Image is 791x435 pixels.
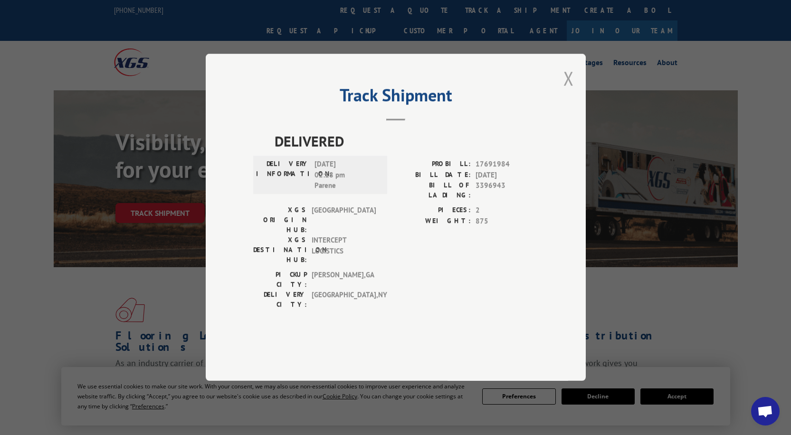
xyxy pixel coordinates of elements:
[476,216,538,227] span: 875
[275,131,538,152] span: DELIVERED
[396,170,471,181] label: BILL DATE:
[253,290,307,310] label: DELIVERY CITY:
[396,159,471,170] label: PROBILL:
[314,159,379,192] span: [DATE] 02:18 pm Parene
[476,159,538,170] span: 17691984
[476,205,538,216] span: 2
[253,270,307,290] label: PICKUP CITY:
[256,159,310,192] label: DELIVERY INFORMATION:
[253,205,307,235] label: XGS ORIGIN HUB:
[751,397,780,425] div: Open chat
[312,235,376,265] span: INTERCEPT LOGISTICS
[563,66,574,91] button: Close modal
[312,205,376,235] span: [GEOGRAPHIC_DATA]
[396,205,471,216] label: PIECES:
[396,216,471,227] label: WEIGHT:
[396,181,471,201] label: BILL OF LADING:
[253,88,538,106] h2: Track Shipment
[312,290,376,310] span: [GEOGRAPHIC_DATA] , NY
[476,170,538,181] span: [DATE]
[476,181,538,201] span: 3396943
[253,235,307,265] label: XGS DESTINATION HUB:
[312,270,376,290] span: [PERSON_NAME] , GA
